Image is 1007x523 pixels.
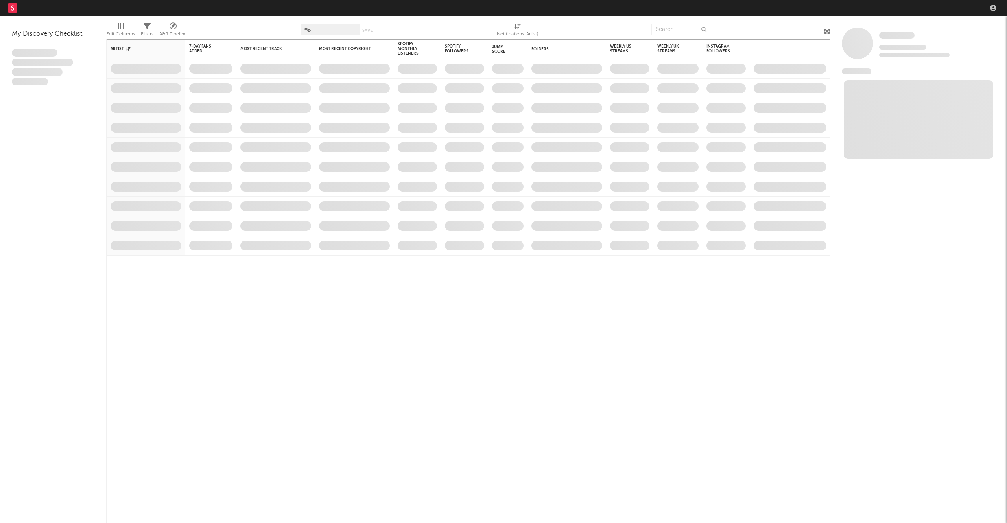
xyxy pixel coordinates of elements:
[492,44,512,54] div: Jump Score
[651,24,710,35] input: Search...
[362,28,373,33] button: Save
[12,78,48,86] span: Aliquam viverra
[842,68,871,74] span: News Feed
[141,29,153,39] div: Filters
[189,44,221,53] span: 7-Day Fans Added
[610,44,638,53] span: Weekly US Streams
[141,20,153,42] div: Filters
[319,46,378,51] div: Most Recent Copyright
[531,47,590,52] div: Folders
[240,46,299,51] div: Most Recent Track
[445,44,472,53] div: Spotify Followers
[106,29,135,39] div: Edit Columns
[12,59,73,66] span: Integer aliquet in purus et
[111,46,170,51] div: Artist
[657,44,687,53] span: Weekly UK Streams
[106,20,135,42] div: Edit Columns
[12,49,57,57] span: Lorem ipsum dolor
[879,31,915,39] a: Some Artist
[159,20,187,42] div: A&R Pipeline
[879,32,915,39] span: Some Artist
[12,29,94,39] div: My Discovery Checklist
[12,68,63,76] span: Praesent ac interdum
[706,44,734,53] div: Instagram Followers
[159,29,187,39] div: A&R Pipeline
[497,29,538,39] div: Notifications (Artist)
[879,45,926,50] span: Tracking Since: [DATE]
[879,53,950,57] span: 0 fans last week
[497,20,538,42] div: Notifications (Artist)
[398,42,425,56] div: Spotify Monthly Listeners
